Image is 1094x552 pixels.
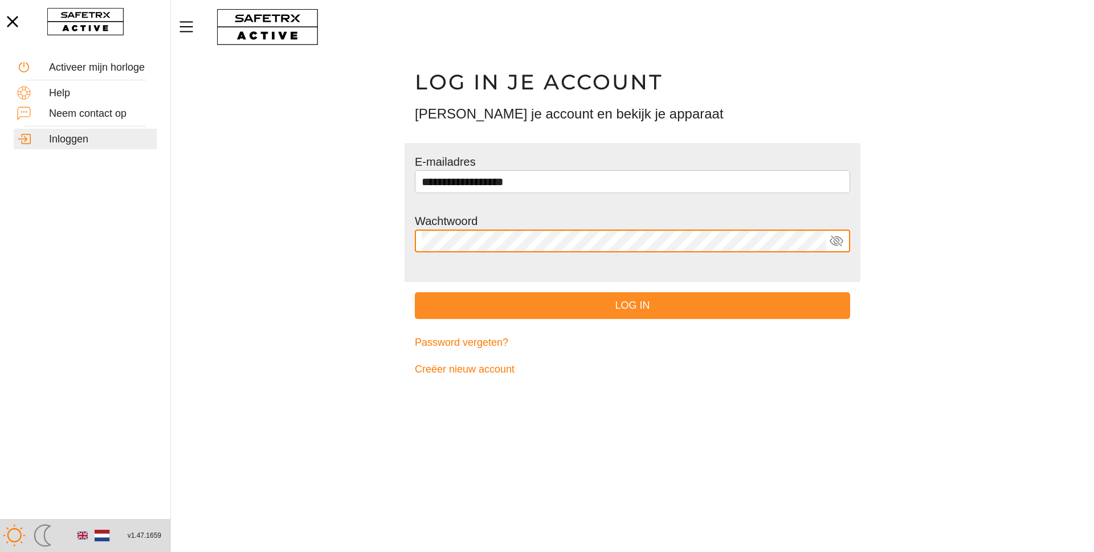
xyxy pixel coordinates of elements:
[415,329,850,356] a: Password vergeten?
[415,292,850,319] button: Log in
[415,215,477,227] label: Wachtwoord
[424,297,841,314] span: Log in
[17,107,31,120] img: ContactUs.svg
[415,69,850,95] h1: Log in je account
[49,62,153,74] div: Activeer mijn horloge
[17,86,31,100] img: Help.svg
[128,530,161,542] span: v1.47.1659
[94,528,109,543] img: nl.svg
[73,526,92,545] button: Engels
[92,526,112,545] button: Nederlands
[49,87,153,100] div: Help
[121,526,168,545] button: v1.47.1659
[415,356,850,383] a: Creëer nieuw account
[415,104,850,124] h3: [PERSON_NAME] je account en bekijk je apparaat
[177,15,205,39] button: Menu
[415,156,476,168] label: E-mailadres
[31,524,54,547] img: ModeDark.svg
[415,361,515,378] span: Creëer nieuw account
[49,108,153,120] div: Neem contact op
[415,334,508,351] span: Password vergeten?
[49,133,153,146] div: Inloggen
[3,524,26,547] img: ModeLight.svg
[77,530,88,541] img: en.svg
